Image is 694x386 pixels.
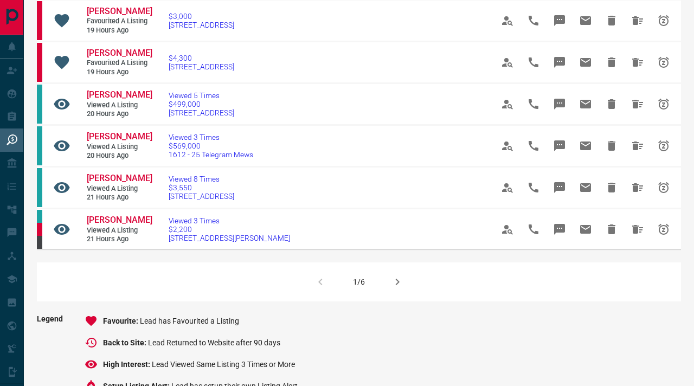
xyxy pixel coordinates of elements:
[547,49,573,75] span: Message
[169,12,234,29] a: $3,000[STREET_ADDRESS]
[169,225,290,234] span: $2,200
[169,62,234,71] span: [STREET_ADDRESS]
[87,26,152,35] span: 19 hours ago
[651,175,677,201] span: Snooze
[152,360,295,369] span: Lead Viewed Same Listing 3 Times or More
[87,68,152,77] span: 19 hours ago
[87,110,152,119] span: 20 hours ago
[87,6,152,16] span: [PERSON_NAME]
[37,210,42,223] div: condos.ca
[494,133,520,159] span: View Profile
[651,133,677,159] span: Snooze
[494,49,520,75] span: View Profile
[169,150,253,159] span: 1612 - 25 Telegram Mews
[625,133,651,159] span: Hide All from Davlat Amonov
[520,49,547,75] span: Call
[87,131,152,143] a: [PERSON_NAME]
[520,8,547,34] span: Call
[103,360,152,369] span: High Interest
[87,193,152,202] span: 21 hours ago
[37,223,42,236] div: property.ca
[573,133,599,159] span: Email
[87,89,152,100] span: [PERSON_NAME]
[547,175,573,201] span: Message
[169,216,290,225] span: Viewed 3 Times
[573,49,599,75] span: Email
[169,91,234,117] a: Viewed 5 Times$499,000[STREET_ADDRESS]
[87,215,152,225] span: [PERSON_NAME]
[599,49,625,75] span: Hide
[520,91,547,117] span: Call
[103,338,148,347] span: Back to Site
[87,235,152,244] span: 21 hours ago
[87,48,152,58] span: [PERSON_NAME]
[169,54,234,71] a: $4,300[STREET_ADDRESS]
[494,175,520,201] span: View Profile
[651,8,677,34] span: Snooze
[87,131,152,141] span: [PERSON_NAME]
[87,6,152,17] a: [PERSON_NAME]
[353,278,365,286] div: 1/6
[169,91,234,100] span: Viewed 5 Times
[87,48,152,59] a: [PERSON_NAME]
[573,91,599,117] span: Email
[140,317,239,325] span: Lead has Favourited a Listing
[169,21,234,29] span: [STREET_ADDRESS]
[494,216,520,242] span: View Profile
[169,175,234,201] a: Viewed 8 Times$3,550[STREET_ADDRESS]
[625,8,651,34] span: Hide All from Laura Siracusa
[547,216,573,242] span: Message
[547,91,573,117] span: Message
[547,8,573,34] span: Message
[520,133,547,159] span: Call
[520,175,547,201] span: Call
[87,151,152,160] span: 20 hours ago
[520,216,547,242] span: Call
[37,85,42,124] div: condos.ca
[625,175,651,201] span: Hide All from Allan Oliver
[87,101,152,110] span: Viewed a Listing
[169,175,234,183] span: Viewed 8 Times
[148,338,280,347] span: Lead Returned to Website after 90 days
[599,216,625,242] span: Hide
[37,168,42,207] div: condos.ca
[169,100,234,108] span: $499,000
[169,183,234,192] span: $3,550
[599,91,625,117] span: Hide
[87,17,152,26] span: Favourited a Listing
[599,8,625,34] span: Hide
[494,8,520,34] span: View Profile
[651,91,677,117] span: Snooze
[37,236,42,249] div: mrloft.ca
[169,234,290,242] span: [STREET_ADDRESS][PERSON_NAME]
[547,133,573,159] span: Message
[625,91,651,117] span: Hide All from Davlat Amonov
[599,133,625,159] span: Hide
[573,216,599,242] span: Email
[573,175,599,201] span: Email
[494,91,520,117] span: View Profile
[103,317,140,325] span: Favourite
[87,184,152,194] span: Viewed a Listing
[169,12,234,21] span: $3,000
[37,1,42,40] div: property.ca
[87,173,152,183] span: [PERSON_NAME]
[625,216,651,242] span: Hide All from Lindsay Russell
[169,108,234,117] span: [STREET_ADDRESS]
[169,54,234,62] span: $4,300
[625,49,651,75] span: Hide All from Laura Siracusa
[87,226,152,235] span: Viewed a Listing
[87,89,152,101] a: [PERSON_NAME]
[169,141,253,150] span: $569,000
[651,216,677,242] span: Snooze
[573,8,599,34] span: Email
[169,133,253,141] span: Viewed 3 Times
[651,49,677,75] span: Snooze
[87,173,152,184] a: [PERSON_NAME]
[169,192,234,201] span: [STREET_ADDRESS]
[599,175,625,201] span: Hide
[37,126,42,165] div: condos.ca
[169,133,253,159] a: Viewed 3 Times$569,0001612 - 25 Telegram Mews
[169,216,290,242] a: Viewed 3 Times$2,200[STREET_ADDRESS][PERSON_NAME]
[37,43,42,82] div: property.ca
